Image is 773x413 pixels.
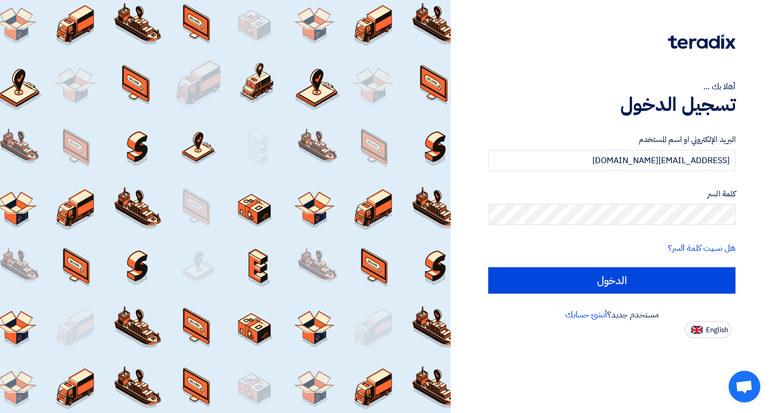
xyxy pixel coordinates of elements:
[668,242,735,255] a: هل نسيت كلمة السر؟
[488,134,735,146] label: البريد الإلكتروني او اسم المستخدم
[706,326,728,334] span: English
[488,188,735,200] label: كلمة السر
[729,371,760,402] a: Open chat
[488,93,735,116] h1: تسجيل الدخول
[565,308,607,321] a: أنشئ حسابك
[685,321,731,338] button: English
[488,308,735,321] div: مستخدم جديد؟
[488,267,735,294] input: الدخول
[488,150,735,171] input: أدخل بريد العمل الإلكتروني او اسم المستخدم الخاص بك ...
[691,326,703,334] img: en-US.png
[668,34,735,49] img: Teradix logo
[488,80,735,93] div: أهلا بك ...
